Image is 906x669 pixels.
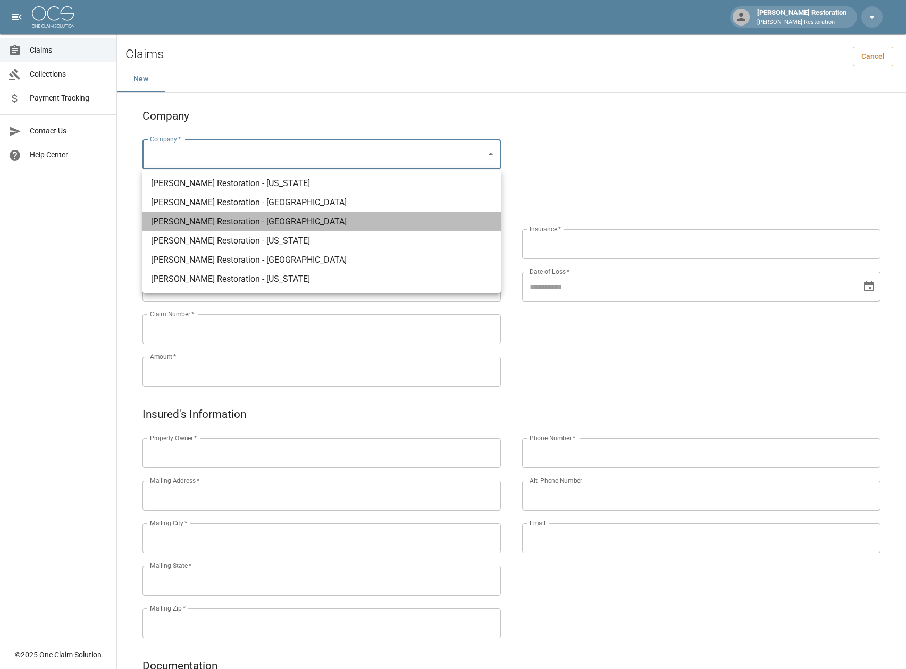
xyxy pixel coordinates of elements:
li: [PERSON_NAME] Restoration - [US_STATE] [142,231,501,250]
li: [PERSON_NAME] Restoration - [GEOGRAPHIC_DATA] [142,250,501,270]
li: [PERSON_NAME] Restoration - [US_STATE] [142,270,501,289]
li: [PERSON_NAME] Restoration - [GEOGRAPHIC_DATA] [142,212,501,231]
li: [PERSON_NAME] Restoration - [US_STATE] [142,174,501,193]
li: [PERSON_NAME] Restoration - [GEOGRAPHIC_DATA] [142,193,501,212]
